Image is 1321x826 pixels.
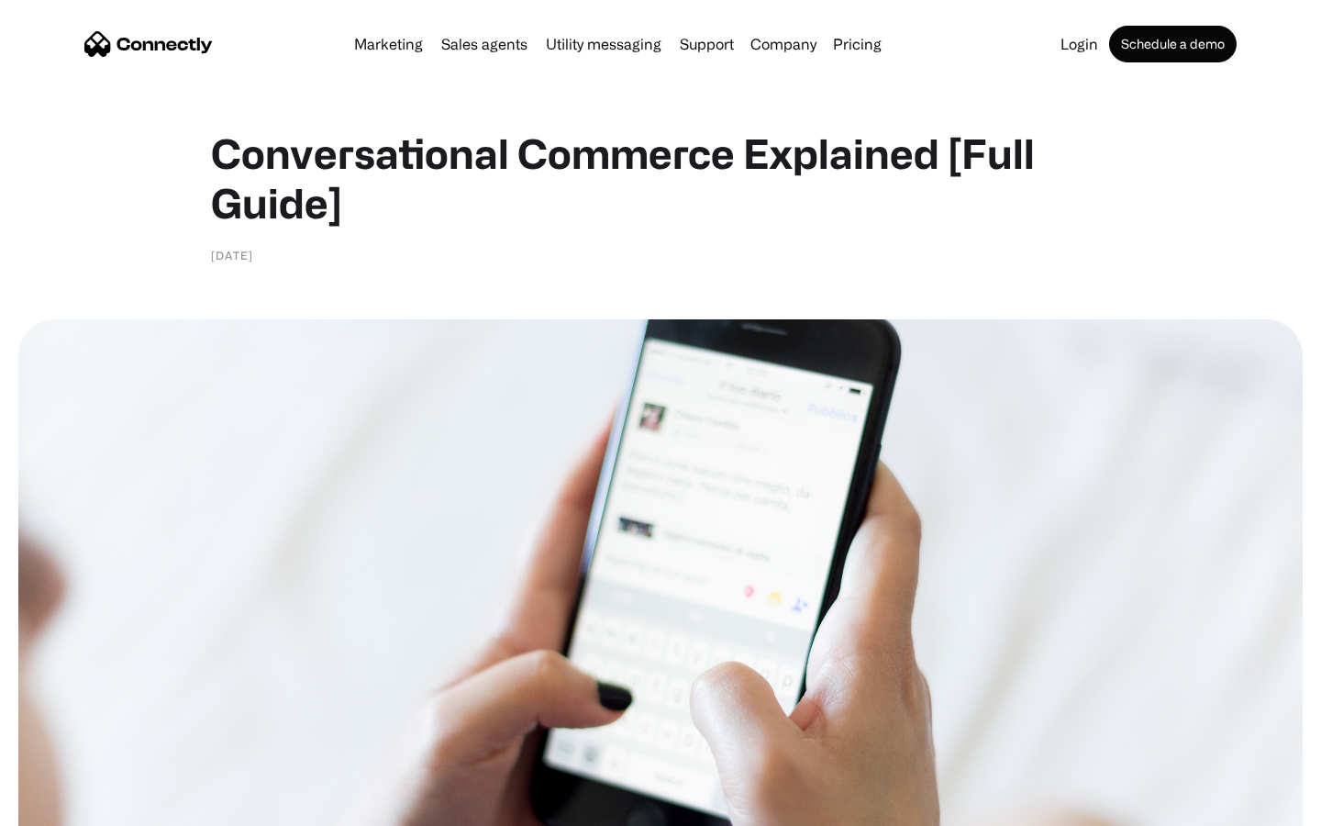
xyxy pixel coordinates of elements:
a: Login [1053,37,1105,51]
a: Utility messaging [538,37,669,51]
ul: Language list [37,794,110,820]
a: Sales agents [434,37,535,51]
a: Schedule a demo [1109,26,1237,62]
a: Support [672,37,741,51]
aside: Language selected: English [18,794,110,820]
div: Company [750,31,816,57]
h1: Conversational Commerce Explained [Full Guide] [211,128,1110,228]
div: [DATE] [211,246,253,264]
a: Marketing [347,37,430,51]
a: Pricing [826,37,889,51]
